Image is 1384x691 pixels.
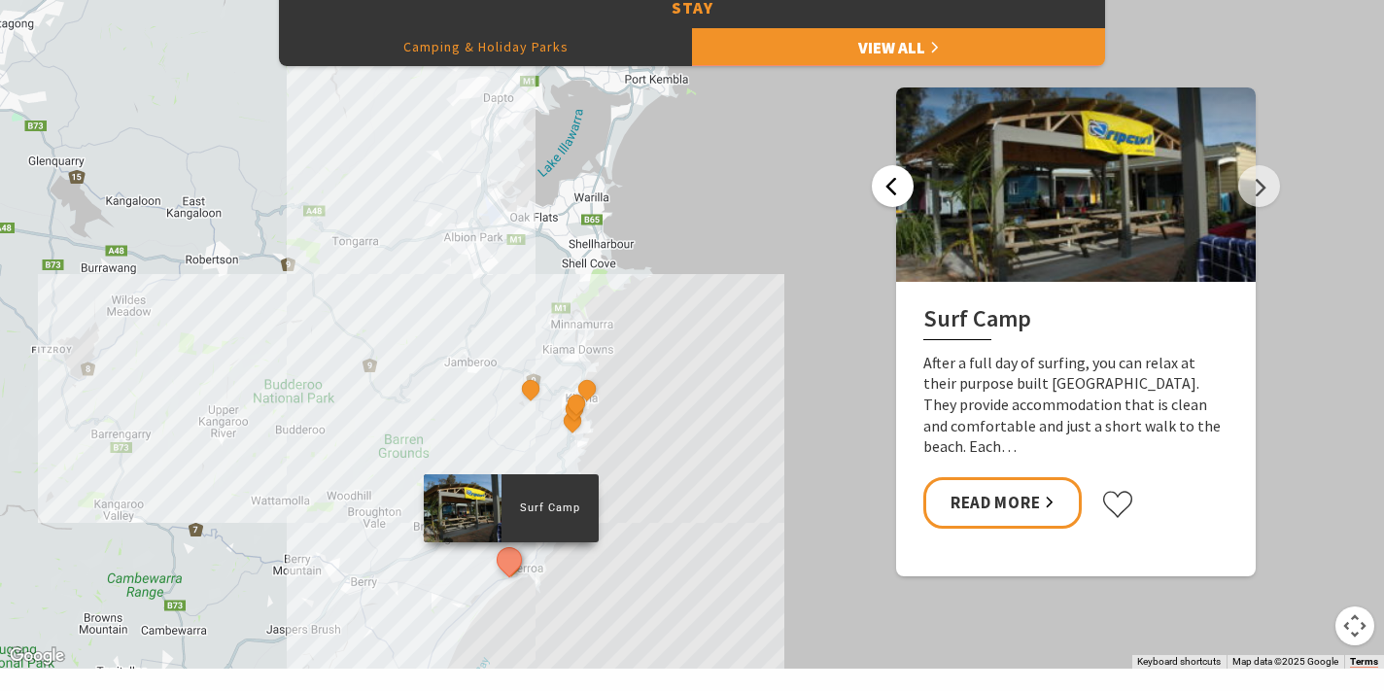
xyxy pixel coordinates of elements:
[499,552,524,577] button: See detail about Seven Mile Beach Holiday Park
[564,391,589,416] button: See detail about Surf Beach Holiday Park
[560,408,585,433] button: See detail about BIG4 Easts Beach Holiday Park
[518,376,543,401] button: See detail about Cicada Luxury Camping
[279,27,692,66] button: Camping & Holiday Parks
[1101,490,1134,519] button: Click to favourite Surf Camp
[5,643,69,669] img: Google
[923,305,1228,340] h2: Surf Camp
[1137,655,1221,669] button: Keyboard shortcuts
[1232,656,1338,667] span: Map data ©2025 Google
[872,165,914,207] button: Previous
[923,477,1082,529] a: Read More
[923,353,1228,458] p: After a full day of surfing, you can relax at their purpose built [GEOGRAPHIC_DATA]. They provide...
[692,27,1105,66] a: View All
[574,376,600,401] button: See detail about Kiama Harbour Cabins
[492,541,528,577] button: See detail about Surf Camp
[1335,606,1374,645] button: Map camera controls
[1238,165,1280,207] button: Next
[502,499,599,517] p: Surf Camp
[1350,656,1378,668] a: Terms (opens in new tab)
[5,643,69,669] a: Open this area in Google Maps (opens a new window)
